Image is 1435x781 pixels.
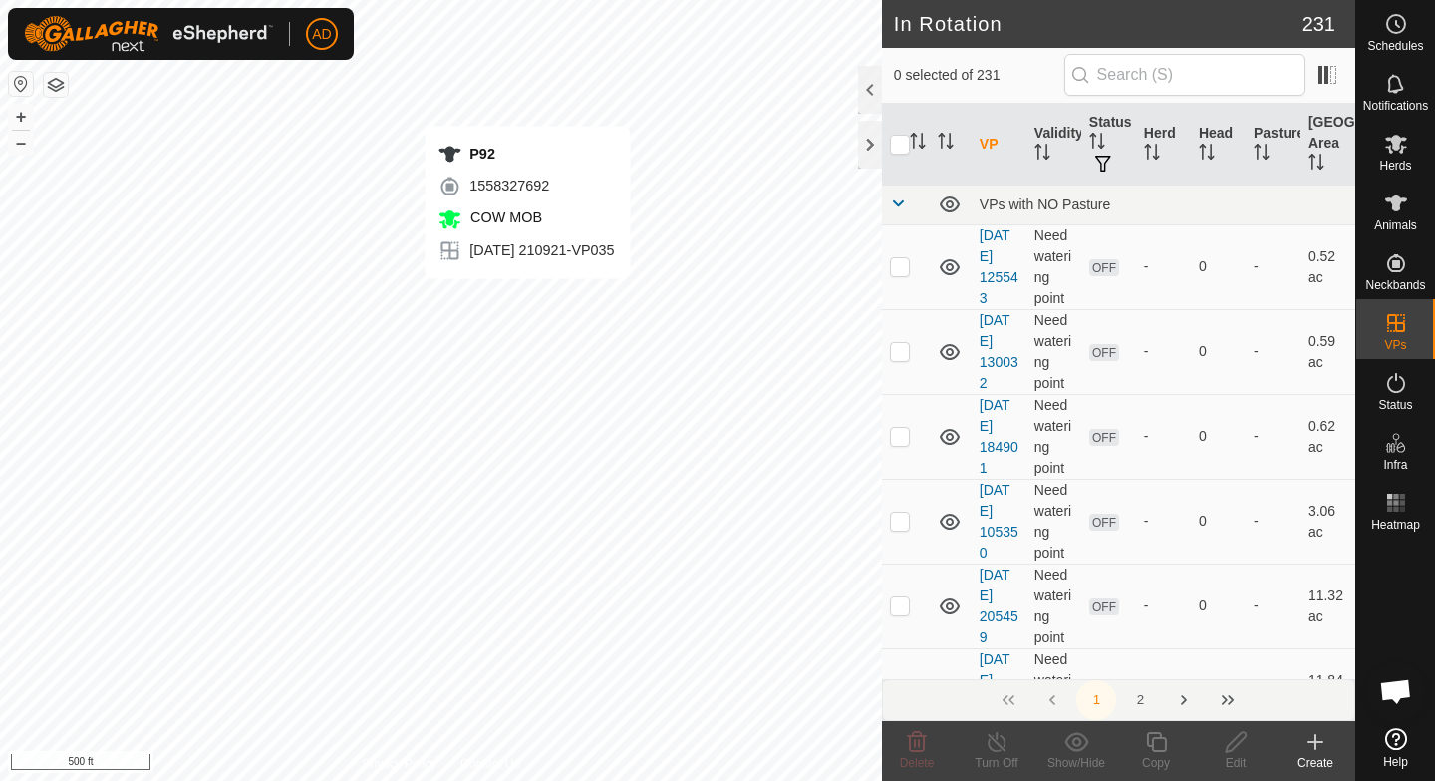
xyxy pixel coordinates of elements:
[1371,519,1420,531] span: Heatmap
[1191,309,1246,394] td: 0
[1308,157,1324,173] p-sorticon: Activate to sort
[9,105,33,129] button: +
[1116,754,1196,772] div: Copy
[1136,104,1191,186] th: Herd
[1026,104,1081,186] th: Validity
[1379,160,1411,172] span: Herds
[972,104,1026,186] th: VP
[1089,598,1119,615] span: OFF
[437,239,614,263] div: [DATE] 210921-VP035
[1191,104,1246,186] th: Head
[1384,339,1406,351] span: VPs
[1300,564,1355,648] td: 11.32 ac
[9,131,33,155] button: –
[1196,754,1276,772] div: Edit
[1026,479,1081,564] td: Need watering point
[1191,564,1246,648] td: 0
[1199,147,1215,163] p-sorticon: Activate to sort
[1191,479,1246,564] td: 0
[1026,394,1081,479] td: Need watering point
[437,142,614,166] div: P92
[980,227,1018,306] a: [DATE] 125543
[1300,648,1355,733] td: 11.84 ac
[1144,595,1183,616] div: -
[1036,754,1116,772] div: Show/Hide
[938,136,954,152] p-sorticon: Activate to sort
[1300,224,1355,309] td: 0.52 ac
[1144,147,1160,163] p-sorticon: Activate to sort
[1089,344,1119,361] span: OFF
[437,174,614,197] div: 1558327692
[1300,104,1355,186] th: [GEOGRAPHIC_DATA] Area
[1300,309,1355,394] td: 0.59 ac
[1191,224,1246,309] td: 0
[980,312,1018,391] a: [DATE] 130032
[1302,9,1335,39] span: 231
[24,16,273,52] img: Gallagher Logo
[1034,147,1050,163] p-sorticon: Activate to sort
[460,755,519,773] a: Contact Us
[1076,680,1116,720] button: 1
[1246,648,1300,733] td: -
[1356,720,1435,776] a: Help
[1363,100,1428,112] span: Notifications
[1089,136,1105,152] p-sorticon: Activate to sort
[1089,429,1119,446] span: OFF
[1254,147,1270,163] p-sorticon: Activate to sort
[980,567,1018,645] a: [DATE] 205459
[1366,661,1426,721] div: Open chat
[1246,224,1300,309] td: -
[1144,341,1183,362] div: -
[1026,309,1081,394] td: Need watering point
[980,397,1018,476] a: [DATE] 184901
[1026,564,1081,648] td: Need watering point
[1064,54,1305,96] input: Search (S)
[1374,219,1417,231] span: Animals
[44,73,68,97] button: Map Layers
[1300,479,1355,564] td: 3.06 ac
[980,196,1347,212] div: VPs with NO Pasture
[1246,104,1300,186] th: Pasture
[1300,394,1355,479] td: 0.62 ac
[312,24,331,45] span: AD
[1378,399,1412,411] span: Status
[900,756,935,770] span: Delete
[1276,754,1355,772] div: Create
[1246,309,1300,394] td: -
[1026,224,1081,309] td: Need watering point
[1026,648,1081,733] td: Need watering point
[9,72,33,96] button: Reset Map
[1246,564,1300,648] td: -
[1191,648,1246,733] td: 0
[1367,40,1423,52] span: Schedules
[1164,680,1204,720] button: Next Page
[362,755,436,773] a: Privacy Policy
[1383,459,1407,471] span: Infra
[1246,479,1300,564] td: -
[1246,394,1300,479] td: -
[1144,256,1183,277] div: -
[1191,394,1246,479] td: 0
[957,754,1036,772] div: Turn Off
[980,482,1018,561] a: [DATE] 105350
[1144,426,1183,447] div: -
[894,12,1302,36] h2: In Rotation
[1383,756,1408,768] span: Help
[980,651,1018,730] a: [DATE] 172722
[1208,680,1248,720] button: Last Page
[1144,511,1183,532] div: -
[910,136,926,152] p-sorticon: Activate to sort
[1365,279,1425,291] span: Neckbands
[894,65,1064,86] span: 0 selected of 231
[465,209,542,225] span: COW MOB
[1120,680,1160,720] button: 2
[1089,259,1119,276] span: OFF
[1081,104,1136,186] th: Status
[1089,514,1119,531] span: OFF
